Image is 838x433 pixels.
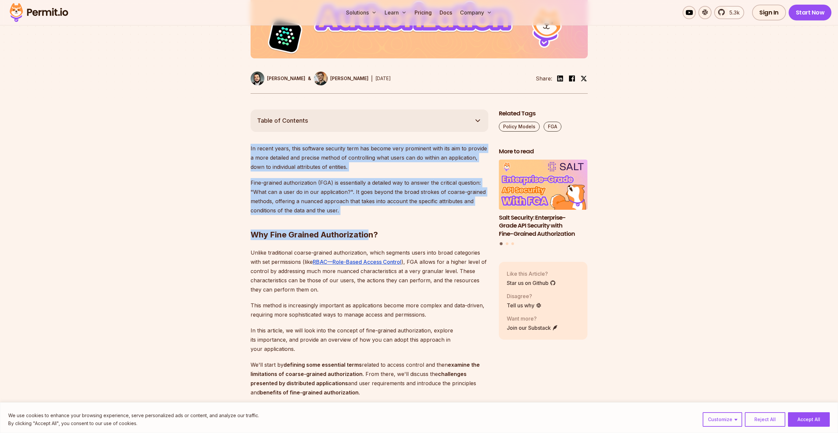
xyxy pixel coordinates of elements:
a: Star us on Github [507,279,556,287]
p: Like this Article? [507,270,556,278]
a: FGA [544,122,561,132]
img: Salt Security: Enterprise-Grade API Security with Fine-Grained Authorization [499,160,588,210]
div: | [371,75,373,82]
a: Policy Models [499,122,540,132]
button: Company [457,6,495,19]
img: facebook [568,75,576,82]
img: linkedin [556,75,564,82]
p: [PERSON_NAME] [267,75,305,82]
img: Daniel Bass [314,72,328,85]
a: 5.3k [714,6,744,19]
li: Share: [536,75,552,82]
a: RBAC—Role-Based Access Control [313,259,401,265]
a: [PERSON_NAME] [314,72,368,85]
p: Unlike traditional coarse-grained authorization, which segments users into broad categories with ... [251,248,488,294]
img: Permit logo [7,1,71,24]
p: This method is increasingly important as applications become more complex and data-driven, requir... [251,301,488,319]
img: Gabriel L. Manor [251,72,264,85]
p: Want more? [507,315,558,323]
button: Go to slide 3 [511,242,514,245]
button: Accept All [788,412,830,427]
p: Disagree? [507,292,542,300]
time: [DATE] [375,76,391,81]
p: Fine-grained authorization (FGA) is essentially a detailed way to answer the critical question: "... [251,178,488,215]
button: Customize [703,412,742,427]
a: Docs [437,6,455,19]
button: Learn [382,6,409,19]
a: [PERSON_NAME] [251,72,305,85]
button: Solutions [343,6,379,19]
h2: More to read [499,147,588,156]
p: & [308,75,311,82]
p: By clicking "Accept All", you consent to our use of cookies. [8,419,259,427]
a: Sign In [752,5,786,20]
span: 5.3k [725,9,740,16]
h2: Why Fine Grained Authorization? [251,203,488,240]
a: Salt Security: Enterprise-Grade API Security with Fine-Grained AuthorizationSalt Security: Enterp... [499,160,588,238]
div: Posts [499,160,588,246]
span: Table of Contents [257,116,308,125]
h3: Salt Security: Enterprise-Grade API Security with Fine-Grained Authorization [499,214,588,238]
p: We'll start by related to access control and then . From there, we'll discuss the and user requir... [251,360,488,397]
p: In this article, we will look into the concept of fine-grained authorization, explore its importa... [251,326,488,354]
p: We use cookies to enhance your browsing experience, serve personalized ads or content, and analyz... [8,412,259,419]
strong: benefits of fine-grained authorization [260,389,359,396]
button: Reject All [745,412,785,427]
button: Go to slide 1 [500,242,503,245]
a: Pricing [412,6,434,19]
button: Go to slide 2 [506,242,508,245]
img: twitter [581,75,587,82]
a: Start Now [789,5,832,20]
p: [PERSON_NAME] [330,75,368,82]
p: In recent years, this software security term has become very prominent with its aim to provide a ... [251,144,488,171]
a: Join our Substack [507,324,558,332]
a: Tell us why [507,301,542,309]
li: 1 of 3 [499,160,588,238]
h2: Related Tags [499,109,588,118]
strong: defining some essential terms [284,361,362,368]
button: Table of Contents [251,109,488,132]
